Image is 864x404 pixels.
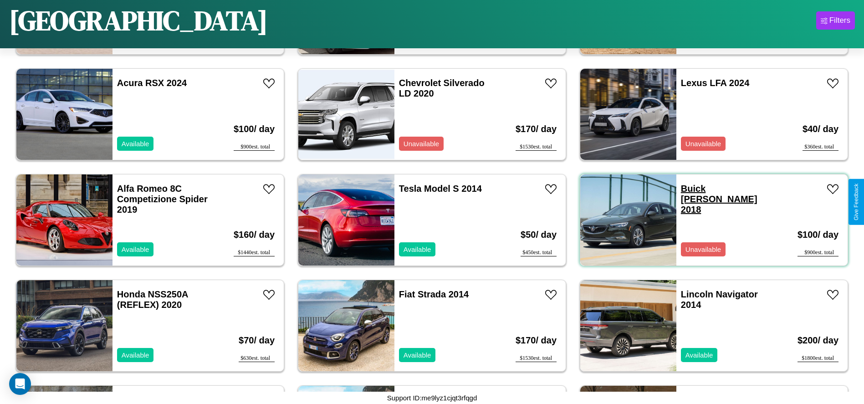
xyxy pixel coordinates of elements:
[122,138,149,150] p: Available
[399,184,482,194] a: Tesla Model S 2014
[798,326,838,355] h3: $ 200 / day
[234,115,275,143] h3: $ 100 / day
[685,243,721,256] p: Unavailable
[516,143,557,151] div: $ 1530 est. total
[798,220,838,249] h3: $ 100 / day
[521,220,557,249] h3: $ 50 / day
[516,355,557,362] div: $ 1530 est. total
[117,78,187,88] a: Acura RSX 2024
[404,349,431,361] p: Available
[798,249,838,256] div: $ 900 est. total
[516,326,557,355] h3: $ 170 / day
[234,220,275,249] h3: $ 160 / day
[387,392,477,404] p: Support ID: me9lyz1cjqt3rfqgd
[399,289,469,299] a: Fiat Strada 2014
[399,78,485,98] a: Chevrolet Silverado LD 2020
[117,184,208,215] a: Alfa Romeo 8C Competizione Spider 2019
[117,289,188,310] a: Honda NSS250A (REFLEX) 2020
[685,349,713,361] p: Available
[803,115,838,143] h3: $ 40 / day
[829,16,850,25] div: Filters
[9,373,31,395] div: Open Intercom Messenger
[798,355,838,362] div: $ 1800 est. total
[122,349,149,361] p: Available
[234,143,275,151] div: $ 900 est. total
[853,184,859,220] div: Give Feedback
[516,115,557,143] h3: $ 170 / day
[681,184,757,215] a: Buick [PERSON_NAME] 2018
[681,78,749,88] a: Lexus LFA 2024
[239,326,275,355] h3: $ 70 / day
[122,243,149,256] p: Available
[685,138,721,150] p: Unavailable
[9,2,268,39] h1: [GEOGRAPHIC_DATA]
[404,243,431,256] p: Available
[816,11,855,30] button: Filters
[404,138,439,150] p: Unavailable
[239,355,275,362] div: $ 630 est. total
[234,249,275,256] div: $ 1440 est. total
[803,143,838,151] div: $ 360 est. total
[521,249,557,256] div: $ 450 est. total
[681,289,758,310] a: Lincoln Navigator 2014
